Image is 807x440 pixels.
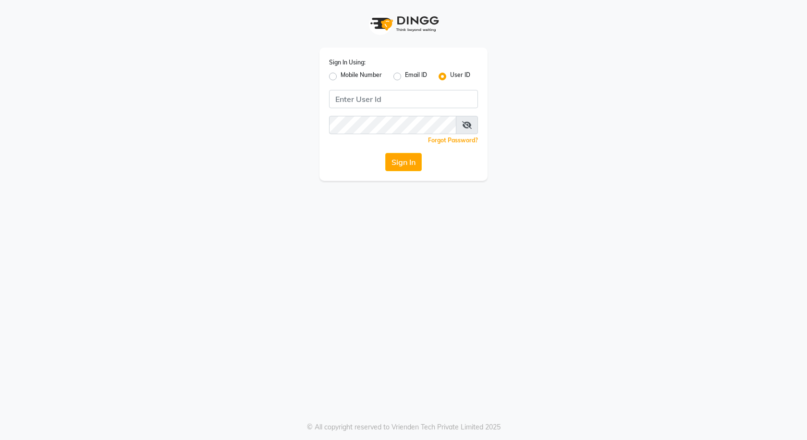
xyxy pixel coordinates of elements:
label: Sign In Using: [329,58,366,67]
input: Username [329,116,456,134]
label: Email ID [405,71,427,82]
label: Mobile Number [341,71,382,82]
button: Sign In [385,153,422,171]
label: User ID [450,71,470,82]
a: Forgot Password? [428,137,478,144]
input: Username [329,90,478,108]
img: logo1.svg [365,10,442,38]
